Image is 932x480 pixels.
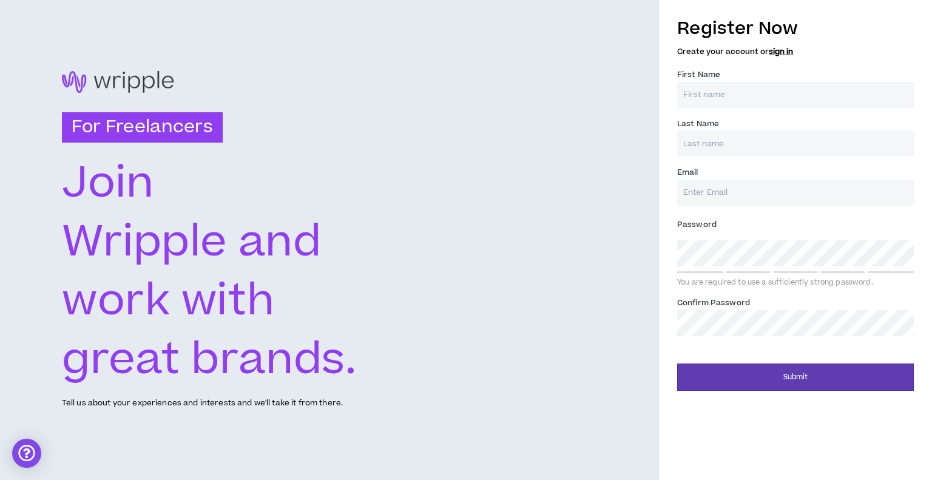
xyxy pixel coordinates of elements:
label: Confirm Password [677,293,750,313]
div: You are required to use a sufficiently strong password. [677,278,914,288]
a: sign in [769,46,793,57]
button: Submit [677,363,914,391]
label: Last Name [677,114,719,134]
text: great brands. [62,330,357,391]
h5: Create your account or [677,47,914,56]
label: First Name [677,65,720,84]
span: Password [677,219,717,230]
div: Open Intercom Messenger [12,439,41,468]
h3: Register Now [677,16,914,41]
text: work with [62,271,275,332]
p: Tell us about your experiences and interests and we'll take it from there. [62,397,343,409]
input: Enter Email [677,180,914,206]
input: Last name [677,130,914,157]
text: Join [62,153,154,214]
label: Email [677,163,698,182]
input: First name [677,82,914,108]
h3: For Freelancers [62,112,223,143]
text: Wripple and [62,212,322,273]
